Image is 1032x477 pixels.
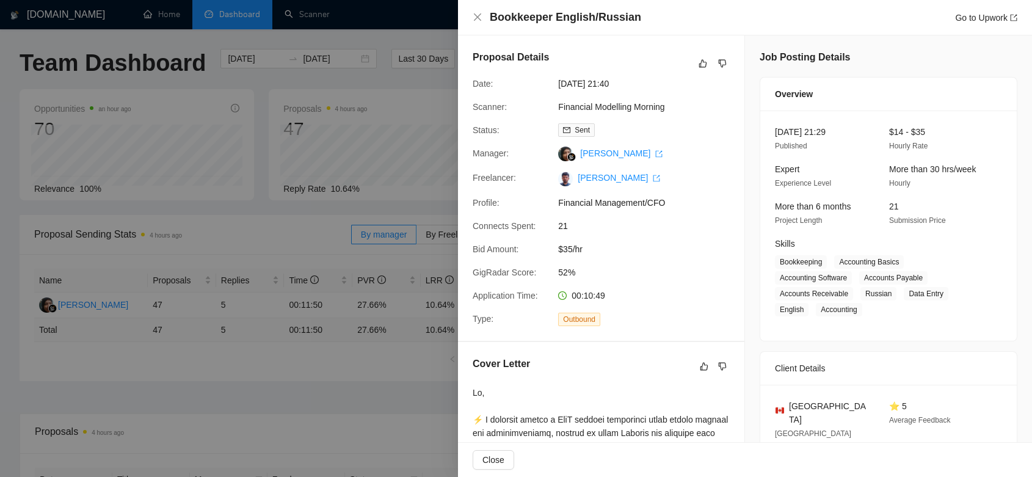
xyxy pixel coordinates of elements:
[558,219,741,233] span: 21
[655,150,663,158] span: export
[558,196,741,209] span: Financial Management/CFO
[473,198,500,208] span: Profile:
[558,172,573,186] img: c1jLaMXOCC7Q2S2g47ZZHkVgRHZ3M0N2qXg7sog74k7KqKcESi38BhbxdgcRBJ-45o
[575,126,590,134] span: Sent
[473,12,482,23] button: Close
[699,59,707,68] span: like
[775,127,826,137] span: [DATE] 21:29
[775,271,852,285] span: Accounting Software
[775,142,807,150] span: Published
[473,268,536,277] span: GigRadar Score:
[558,313,600,326] span: Outbound
[558,242,741,256] span: $35/hr
[572,291,605,300] span: 00:10:49
[775,179,831,188] span: Experience Level
[889,401,907,411] span: ⭐ 5
[653,175,660,182] span: export
[904,287,948,300] span: Data Entry
[775,303,809,316] span: English
[700,362,708,371] span: like
[473,314,493,324] span: Type:
[889,164,976,174] span: More than 30 hrs/week
[473,12,482,22] span: close
[578,173,660,183] a: [PERSON_NAME] export
[1010,14,1017,21] span: export
[990,435,1020,465] iframe: Intercom live chat
[563,126,570,134] span: mail
[860,287,896,300] span: Russian
[718,59,727,68] span: dislike
[760,50,850,65] h5: Job Posting Details
[558,266,741,279] span: 52%
[558,77,741,90] span: [DATE] 21:40
[816,303,862,316] span: Accounting
[473,221,536,231] span: Connects Spent:
[473,125,500,135] span: Status:
[473,79,493,89] span: Date:
[775,255,827,269] span: Bookkeeping
[558,291,567,300] span: clock-circle
[775,202,851,211] span: More than 6 months
[889,179,910,188] span: Hourly
[955,13,1017,23] a: Go to Upworkexport
[775,239,795,249] span: Skills
[834,255,904,269] span: Accounting Basics
[775,287,853,300] span: Accounts Receivable
[490,10,641,25] h4: Bookkeeper English/Russian
[775,352,1002,385] div: Client Details
[473,357,530,371] h5: Cover Letter
[473,102,507,112] span: Scanner:
[473,450,514,470] button: Close
[567,153,576,161] img: gigradar-bm.png
[889,142,928,150] span: Hourly Rate
[697,359,711,374] button: like
[473,173,516,183] span: Freelancer:
[889,216,946,225] span: Submission Price
[775,429,851,452] span: [GEOGRAPHIC_DATA] 07:30 PM
[580,148,663,158] a: [PERSON_NAME] export
[473,50,549,65] h5: Proposal Details
[473,148,509,158] span: Manager:
[889,416,951,424] span: Average Feedback
[715,359,730,374] button: dislike
[776,406,784,415] img: 🇨🇦
[889,202,899,211] span: 21
[775,164,799,174] span: Expert
[715,56,730,71] button: dislike
[775,216,822,225] span: Project Length
[473,291,538,300] span: Application Time:
[775,87,813,101] span: Overview
[696,56,710,71] button: like
[889,127,925,137] span: $14 - $35
[789,399,870,426] span: [GEOGRAPHIC_DATA]
[718,362,727,371] span: dislike
[473,244,519,254] span: Bid Amount:
[859,271,928,285] span: Accounts Payable
[482,453,504,467] span: Close
[558,102,664,112] a: Financial Modelling Morning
